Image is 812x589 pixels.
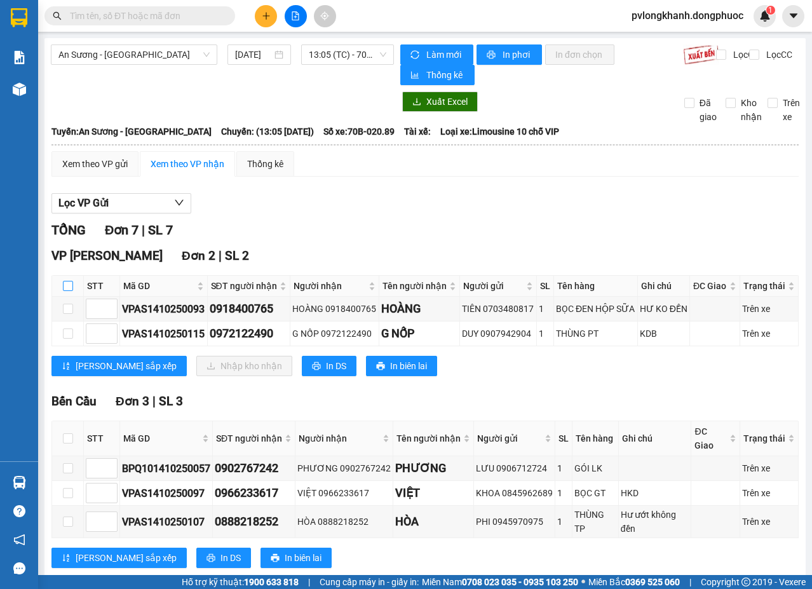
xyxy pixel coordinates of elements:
[574,508,616,536] div: THÙNG TP
[619,421,692,456] th: Ghi chú
[76,551,177,565] span: [PERSON_NAME] sắp xếp
[326,359,346,373] span: In DS
[100,38,175,54] span: 01 Võ Văn Truyện, KP.1, Phường 2
[381,300,458,318] div: HOÀNG
[292,302,377,316] div: HOÀNG 0918400765
[462,302,534,316] div: TIÊN 0703480817
[216,431,282,445] span: SĐT người nhận
[297,515,391,529] div: HÒA 0888218252
[122,485,210,501] div: VPAS1410250097
[53,11,62,20] span: search
[262,11,271,20] span: plus
[13,476,26,489] img: warehouse-icon
[13,505,25,517] span: question-circle
[208,322,291,346] td: 0972122490
[743,279,785,293] span: Trạng thái
[62,553,71,564] span: sort-ascending
[766,6,775,15] sup: 1
[320,575,419,589] span: Cung cấp máy in - giấy in:
[393,481,474,506] td: VIỆT
[476,486,553,500] div: KHOA 0845962689
[28,92,78,100] span: 10:53:23 [DATE]
[220,551,241,565] span: In DS
[640,302,687,316] div: HƯ KO ĐỀN
[297,486,391,500] div: VIỆT 0966233617
[58,45,210,64] span: An Sương - Châu Thành
[390,359,427,373] span: In biên lai
[297,461,391,475] div: PHƯƠNG 0902767242
[402,91,478,112] button: downloadXuất Excel
[120,456,213,481] td: BPQ101410250057
[400,65,475,85] button: bar-chartThống kê
[11,8,27,27] img: logo-vxr
[742,302,796,316] div: Trên xe
[100,20,171,36] span: Bến xe [GEOGRAPHIC_DATA]
[206,553,215,564] span: printer
[122,461,210,477] div: BPQ101410250057
[309,45,386,64] span: 13:05 (TC) - 70B-020.89
[210,300,288,318] div: 0918400765
[51,126,212,137] b: Tuyến: An Sương - [GEOGRAPHIC_DATA]
[210,325,288,342] div: 0972122490
[312,362,321,372] span: printer
[788,10,799,22] span: caret-down
[294,279,366,293] span: Người nhận
[440,125,559,139] span: Loại xe: Limousine 10 chỗ VIP
[556,327,635,341] div: THÙNG PT
[574,486,616,500] div: BỌC GT
[225,248,249,263] span: SL 2
[13,83,26,96] img: warehouse-icon
[393,456,474,481] td: PHƯƠNG
[742,461,796,475] div: Trên xe
[123,279,194,293] span: Mã GD
[638,276,690,297] th: Ghi chú
[426,95,468,109] span: Xuất Excel
[410,50,421,60] span: sync
[314,5,336,27] button: aim
[621,486,689,500] div: HKD
[34,69,156,79] span: -----------------------------------------
[545,44,614,65] button: In đơn chọn
[159,394,183,409] span: SL 3
[379,297,461,322] td: HOÀNG
[221,125,314,139] span: Chuyến: (13:05 [DATE])
[381,325,458,342] div: G NỐP
[120,297,208,322] td: VPAS1410250093
[476,515,553,529] div: PHI 0945970975
[84,421,120,456] th: STT
[557,515,570,529] div: 1
[323,125,395,139] span: Số xe: 70B-020.89
[556,302,635,316] div: BỌC ĐEN HỘP SỮA
[120,322,208,346] td: VPAS1410250115
[396,431,461,445] span: Tên người nhận
[404,125,431,139] span: Tài xế:
[503,48,532,62] span: In phơi
[462,577,578,587] strong: 0708 023 035 - 0935 103 250
[271,553,280,564] span: printer
[694,96,722,124] span: Đã giao
[537,276,554,297] th: SL
[400,44,473,65] button: syncLàm mới
[148,222,173,238] span: SL 7
[768,6,773,15] span: 1
[51,193,191,213] button: Lọc VP Gửi
[196,356,292,376] button: downloadNhập kho nhận
[182,575,299,589] span: Hỗ trợ kỹ thuật:
[487,50,497,60] span: printer
[462,327,534,341] div: DUY 0907942904
[76,359,177,373] span: [PERSON_NAME] sắp xếp
[581,579,585,585] span: ⚪️
[741,578,750,586] span: copyright
[51,248,163,263] span: VP [PERSON_NAME]
[4,8,61,64] img: logo
[4,92,78,100] span: In ngày:
[62,362,71,372] span: sort-ascending
[208,297,291,322] td: 0918400765
[761,48,794,62] span: Lọc CC
[291,11,300,20] span: file-add
[100,7,174,18] strong: ĐỒNG PHƯỚC
[13,51,26,64] img: solution-icon
[299,431,380,445] span: Người nhận
[742,515,796,529] div: Trên xe
[105,222,139,238] span: Đơn 7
